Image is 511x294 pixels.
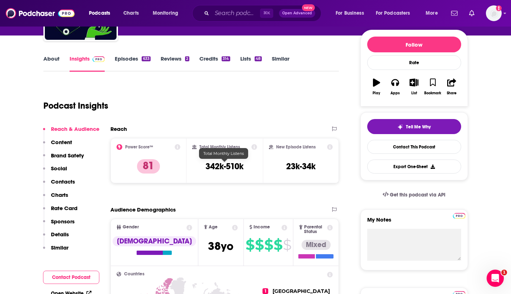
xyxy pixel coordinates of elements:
button: Contacts [43,178,75,191]
a: Credits314 [199,55,230,72]
button: Bookmark [424,74,442,100]
span: 1 [262,288,268,294]
div: Search podcasts, credits, & more... [199,5,328,22]
button: open menu [421,8,447,19]
span: Parental Status [304,225,326,234]
img: Podchaser Pro [93,56,105,62]
div: [DEMOGRAPHIC_DATA] [113,236,196,246]
span: New [302,4,315,11]
h2: Audience Demographics [110,206,176,213]
span: Income [254,225,270,229]
button: Reach & Audience [43,125,99,139]
p: Similar [51,244,68,251]
p: Details [51,231,69,238]
p: Rate Card [51,205,77,212]
div: 2 [185,56,189,61]
a: Charts [119,8,143,19]
span: Age [209,225,218,229]
button: Export One-Sheet [367,160,461,174]
a: Get this podcast via API [377,186,451,204]
span: $ [246,239,254,251]
p: Charts [51,191,68,198]
svg: Add a profile image [496,5,502,11]
span: Charts [123,8,139,18]
button: Open AdvancedNew [279,9,315,18]
button: open menu [331,8,373,19]
h2: Power Score™ [125,144,153,150]
div: Bookmark [424,91,441,95]
span: For Podcasters [376,8,410,18]
button: Details [43,231,69,244]
iframe: Intercom live chat [487,270,504,287]
input: Search podcasts, credits, & more... [212,8,260,19]
p: Social [51,165,67,172]
h2: Reach [110,125,127,132]
a: Pro website [453,212,465,219]
a: Episodes633 [115,55,150,72]
button: Follow [367,37,461,52]
h2: New Episode Listens [276,144,316,150]
button: Rate Card [43,205,77,218]
img: Podchaser - Follow, Share and Rate Podcasts [6,6,75,20]
a: Lists48 [240,55,262,72]
p: Sponsors [51,218,75,225]
img: User Profile [486,5,502,21]
div: Apps [391,91,400,95]
p: Brand Safety [51,152,84,159]
button: open menu [371,8,421,19]
div: 633 [142,56,150,61]
a: InsightsPodchaser Pro [70,55,105,72]
h3: 342k-510k [205,161,243,172]
span: More [426,8,438,18]
span: For Business [336,8,364,18]
a: Reviews2 [161,55,189,72]
div: 48 [255,56,262,61]
label: My Notes [367,216,461,229]
span: $ [274,239,282,251]
img: tell me why sparkle [397,124,403,130]
span: Total Monthly Listens [203,151,244,156]
span: $ [283,239,291,251]
div: 314 [222,56,230,61]
h3: 23k-34k [286,161,316,172]
button: Social [43,165,67,178]
button: Sponsors [43,218,75,231]
button: Charts [43,191,68,205]
span: Open Advanced [282,11,312,15]
button: Contact Podcast [43,271,99,284]
div: Mixed [302,240,331,250]
p: Reach & Audience [51,125,99,132]
span: Gender [123,225,139,229]
div: List [411,91,417,95]
span: ⌘ K [260,9,273,18]
span: Logged in as rpearson [486,5,502,21]
div: Play [373,91,380,95]
button: Brand Safety [43,152,84,165]
button: open menu [148,8,188,19]
span: $ [255,239,264,251]
button: Content [43,139,72,152]
p: Contacts [51,178,75,185]
img: Podchaser Pro [453,213,465,219]
h1: Podcast Insights [43,100,108,111]
span: Countries [124,272,145,276]
button: Apps [386,74,404,100]
button: Share [442,74,461,100]
button: Similar [43,244,68,257]
span: 38 yo [208,239,233,253]
p: Content [51,139,72,146]
a: Contact This Podcast [367,140,461,154]
h2: Total Monthly Listens [199,144,240,150]
span: $ [264,239,273,251]
span: Tell Me Why [406,124,431,130]
span: Get this podcast via API [390,192,445,198]
a: Show notifications dropdown [466,7,477,19]
span: Monitoring [153,8,178,18]
p: 81 [137,159,160,174]
a: About [43,55,60,72]
span: 1 [501,270,507,275]
button: List [404,74,423,100]
div: Share [447,91,456,95]
a: Similar [272,55,289,72]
